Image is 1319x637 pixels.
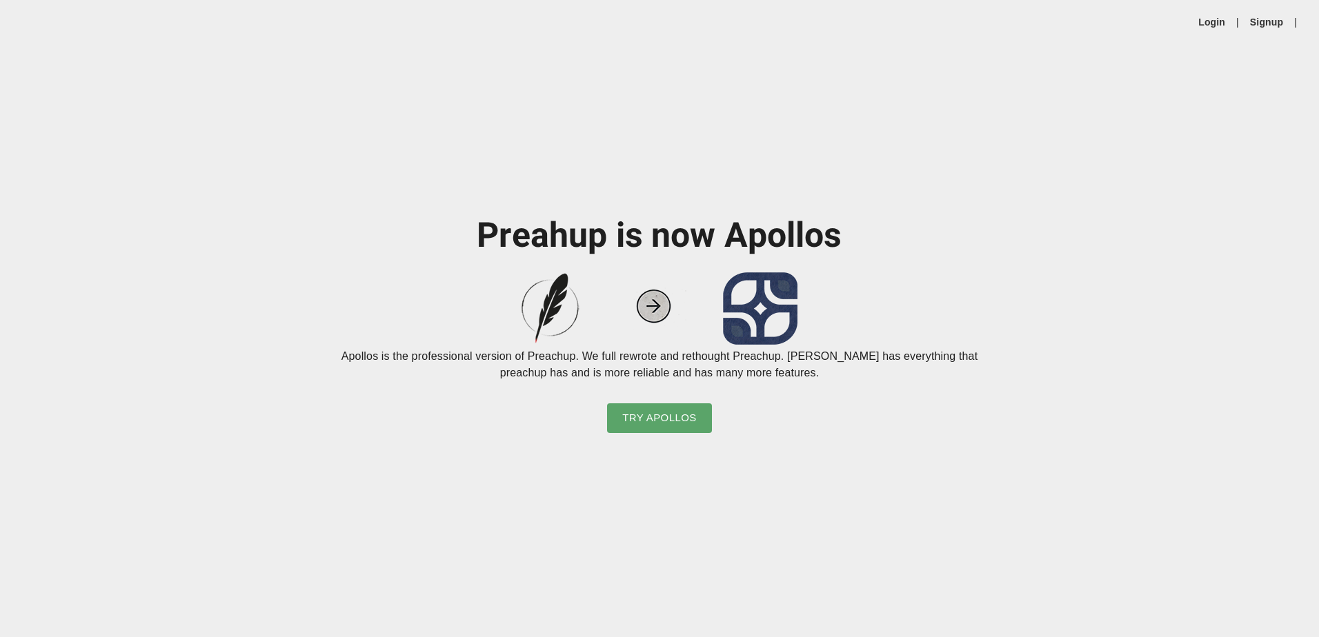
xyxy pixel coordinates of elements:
[330,348,989,381] p: Apollos is the professional version of Preachup. We full rewrote and rethought Preachup. [PERSON_...
[522,272,797,345] img: preachup-to-apollos.png
[607,403,712,432] button: Try Apollos
[1250,15,1283,29] a: Signup
[330,214,989,259] h1: Preahup is now Apollos
[1198,15,1225,29] a: Login
[1231,15,1244,29] li: |
[622,409,697,427] span: Try Apollos
[1289,15,1302,29] li: |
